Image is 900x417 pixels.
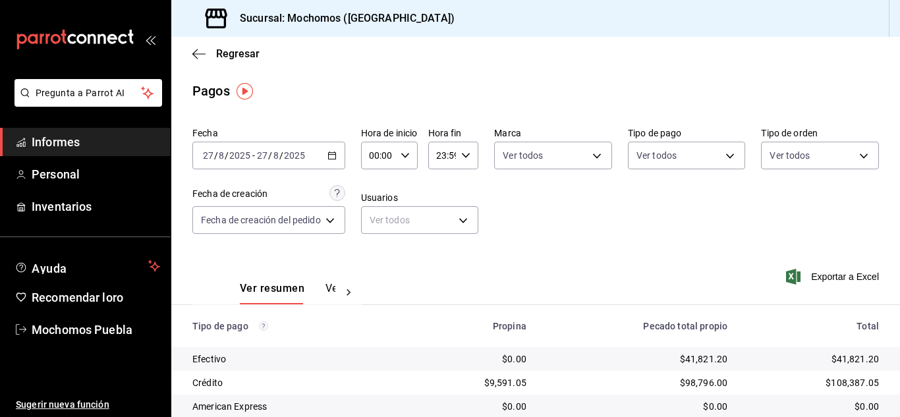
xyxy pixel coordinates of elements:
[703,401,727,412] font: $0.00
[761,128,818,138] font: Tipo de orden
[494,128,521,138] font: Marca
[770,150,810,161] font: Ver todos
[201,215,321,225] font: Fecha de creación del pedido
[192,401,267,412] font: American Express
[370,215,410,225] font: Ver todos
[214,150,218,161] font: /
[628,128,682,138] font: Tipo de pago
[229,150,251,161] input: ----
[361,192,398,203] font: Usuarios
[192,83,230,99] font: Pagos
[240,281,335,304] div: pestañas de navegación
[361,128,418,138] font: Hora de inicio
[16,399,109,410] font: Sugerir nueva función
[240,12,455,24] font: Sucursal: Mochomos ([GEOGRAPHIC_DATA])
[216,47,260,60] font: Regresar
[502,354,526,364] font: $0.00
[192,47,260,60] button: Regresar
[279,150,283,161] font: /
[9,96,162,109] a: Pregunta a Parrot AI
[218,150,225,161] input: --
[36,88,125,98] font: Pregunta a Parrot AI
[237,83,253,99] img: Marcador de información sobre herramientas
[225,150,229,161] font: /
[325,282,375,294] font: Ver pagos
[831,354,880,364] font: $41,821.20
[484,377,526,388] font: $9,591.05
[192,354,226,364] font: Efectivo
[493,321,526,331] font: Propina
[428,128,462,138] font: Hora fin
[32,323,132,337] font: Mochomos Puebla
[855,401,879,412] font: $0.00
[202,150,214,161] input: --
[273,150,279,161] input: --
[643,321,727,331] font: Pecado total propio
[259,321,268,331] svg: Los pagos realizados con Pay y otras terminales son montos brutos.
[145,34,155,45] button: abrir_cajón_menú
[192,377,223,388] font: Crédito
[252,150,255,161] font: -
[826,377,879,388] font: $108,387.05
[192,188,267,199] font: Fecha de creación
[268,150,272,161] font: /
[680,377,728,388] font: $98,796.00
[32,291,123,304] font: Recomendar loro
[32,135,80,149] font: Informes
[32,167,80,181] font: Personal
[283,150,306,161] input: ----
[32,262,67,275] font: Ayuda
[192,128,218,138] font: Fecha
[32,200,92,213] font: Inventarios
[857,321,879,331] font: Total
[256,150,268,161] input: --
[502,401,526,412] font: $0.00
[503,150,543,161] font: Ver todos
[192,321,248,331] font: Tipo de pago
[14,79,162,107] button: Pregunta a Parrot AI
[811,271,879,282] font: Exportar a Excel
[240,282,304,294] font: Ver resumen
[789,269,879,285] button: Exportar a Excel
[636,150,677,161] font: Ver todos
[680,354,728,364] font: $41,821.20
